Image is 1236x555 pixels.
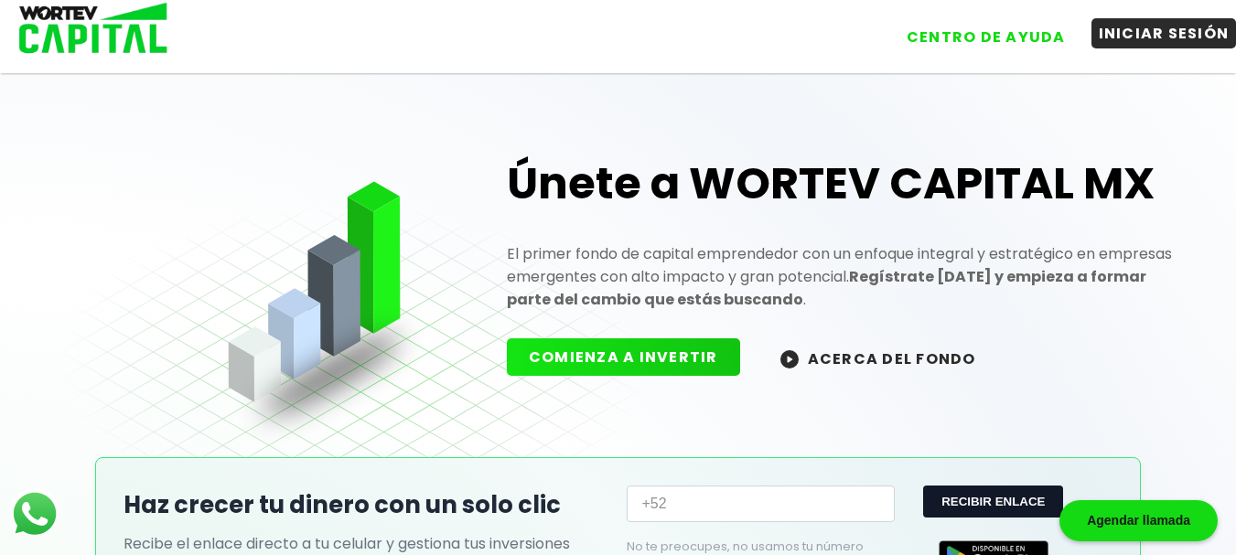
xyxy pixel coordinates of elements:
h2: Haz crecer tu dinero con un solo clic [124,487,608,523]
button: ACERCA DEL FONDO [758,338,998,378]
div: Agendar llamada [1059,500,1218,541]
img: logos_whatsapp-icon.242b2217.svg [9,488,60,539]
button: CENTRO DE AYUDA [899,22,1073,52]
a: COMIENZA A INVERTIR [507,347,758,368]
button: RECIBIR ENLACE [923,486,1063,518]
p: El primer fondo de capital emprendedor con un enfoque integral y estratégico en empresas emergent... [507,242,1175,311]
h1: Únete a WORTEV CAPITAL MX [507,155,1175,213]
strong: Regístrate [DATE] y empieza a formar parte del cambio que estás buscando [507,266,1146,310]
button: COMIENZA A INVERTIR [507,338,740,376]
a: CENTRO DE AYUDA [881,8,1073,52]
img: wortev-capital-acerca-del-fondo [780,350,799,368]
